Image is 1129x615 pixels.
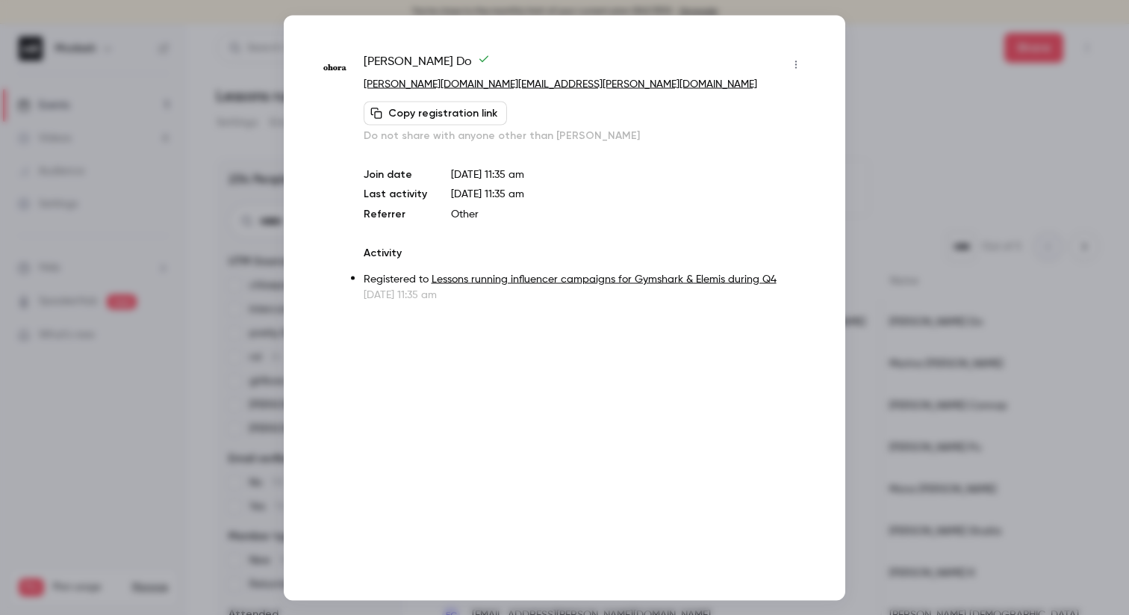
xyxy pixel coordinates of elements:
[364,101,507,125] button: Copy registration link
[364,52,490,76] span: [PERSON_NAME] Do
[451,206,808,221] p: Other
[364,245,808,260] p: Activity
[364,287,808,302] p: [DATE] 11:35 am
[451,167,808,182] p: [DATE] 11:35 am
[432,273,777,284] a: Lessons running influencer campaigns for Gymshark & Elemis during Q4
[364,167,427,182] p: Join date
[364,78,757,89] a: [PERSON_NAME][DOMAIN_NAME][EMAIL_ADDRESS][PERSON_NAME][DOMAIN_NAME]
[364,186,427,202] p: Last activity
[364,206,427,221] p: Referrer
[321,54,349,81] img: ohora.com
[451,188,524,199] span: [DATE] 11:35 am
[364,128,808,143] p: Do not share with anyone other than [PERSON_NAME]
[364,271,808,287] p: Registered to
